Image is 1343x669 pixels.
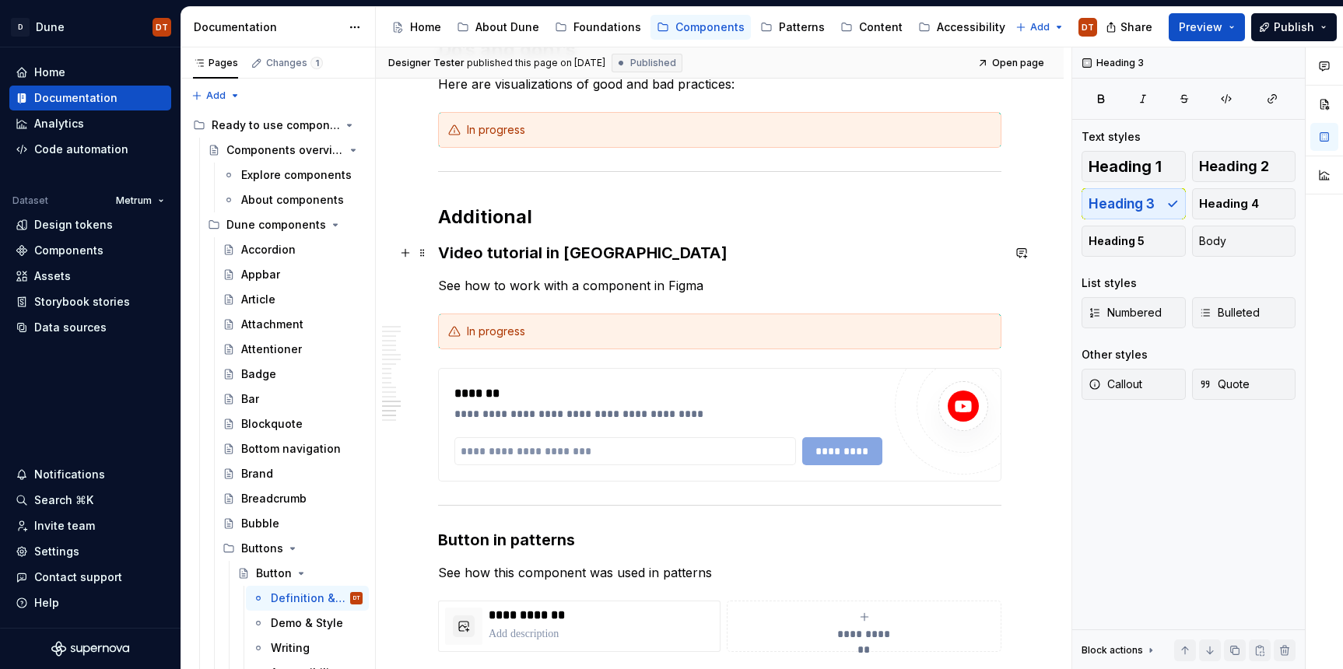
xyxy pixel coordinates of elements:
[241,516,279,531] div: Bubble
[241,267,280,282] div: Appbar
[9,539,171,564] a: Settings
[438,75,1001,93] p: Here are visualizations of good and bad practices:
[34,90,117,106] div: Documentation
[1199,377,1250,392] span: Quote
[9,513,171,538] a: Invite team
[438,242,1001,264] h3: Video tutorial in [GEOGRAPHIC_DATA]
[256,566,292,581] div: Button
[216,237,369,262] a: Accordion
[992,57,1044,69] span: Open page
[1192,188,1296,219] button: Heading 4
[241,167,352,183] div: Explore components
[9,462,171,487] button: Notifications
[212,117,340,133] div: Ready to use components
[9,590,171,615] button: Help
[34,467,105,482] div: Notifications
[1274,19,1314,35] span: Publish
[1199,305,1260,320] span: Bulleted
[9,137,171,162] a: Code automation
[1199,233,1226,249] span: Body
[216,287,369,312] a: Article
[193,57,238,69] div: Pages
[1082,275,1137,291] div: List styles
[1089,377,1142,392] span: Callout
[271,640,310,656] div: Writing
[1120,19,1152,35] span: Share
[241,491,307,506] div: Breadcrumb
[438,563,1001,582] p: See how this component was used in patterns
[1192,151,1296,182] button: Heading 2
[206,89,226,102] span: Add
[9,60,171,85] a: Home
[34,544,79,559] div: Settings
[34,518,95,534] div: Invite team
[216,262,369,287] a: Appbar
[1089,159,1162,174] span: Heading 1
[241,391,259,407] div: Bar
[109,190,171,212] button: Metrum
[475,19,539,35] div: About Dune
[1011,16,1069,38] button: Add
[9,212,171,237] a: Design tokens
[1089,233,1145,249] span: Heading 5
[385,15,447,40] a: Home
[241,192,344,208] div: About components
[216,163,369,187] a: Explore components
[451,15,545,40] a: About Dune
[1082,226,1186,257] button: Heading 5
[438,205,1001,229] h2: Additional
[9,315,171,340] a: Data sources
[34,217,113,233] div: Design tokens
[34,268,71,284] div: Assets
[12,194,48,207] div: Dataset
[650,15,751,40] a: Components
[1082,151,1186,182] button: Heading 1
[36,19,65,35] div: Dune
[34,595,59,611] div: Help
[973,52,1051,74] a: Open page
[246,611,369,636] a: Demo & Style
[1082,369,1186,400] button: Callout
[187,85,245,107] button: Add
[246,636,369,660] a: Writing
[216,312,369,337] a: Attachment
[834,15,909,40] a: Content
[9,86,171,110] a: Documentation
[187,113,369,138] div: Ready to use components
[216,536,369,561] div: Buttons
[34,116,84,131] div: Analytics
[1082,21,1094,33] div: DT
[779,19,825,35] div: Patterns
[216,362,369,387] a: Badge
[116,194,152,207] span: Metrum
[1192,297,1296,328] button: Bulleted
[353,590,360,606] div: DT
[241,541,283,556] div: Buttons
[3,10,177,44] button: DDuneDT
[9,111,171,136] a: Analytics
[216,412,369,436] a: Blockquote
[216,486,369,511] a: Breadcrumb
[241,416,303,432] div: Blockquote
[156,21,168,33] div: DT
[410,19,441,35] div: Home
[9,565,171,590] button: Contact support
[216,511,369,536] a: Bubble
[9,488,171,513] button: Search ⌘K
[1199,159,1269,174] span: Heading 2
[266,57,323,69] div: Changes
[549,15,647,40] a: Foundations
[241,466,273,482] div: Brand
[216,387,369,412] a: Bar
[241,292,275,307] div: Article
[216,461,369,486] a: Brand
[467,57,605,69] div: published this page on [DATE]
[34,142,128,157] div: Code automation
[385,12,1008,43] div: Page tree
[9,238,171,263] a: Components
[34,65,65,80] div: Home
[1169,13,1245,41] button: Preview
[241,242,296,257] div: Accordion
[912,15,1012,40] a: Accessibility
[1192,369,1296,400] button: Quote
